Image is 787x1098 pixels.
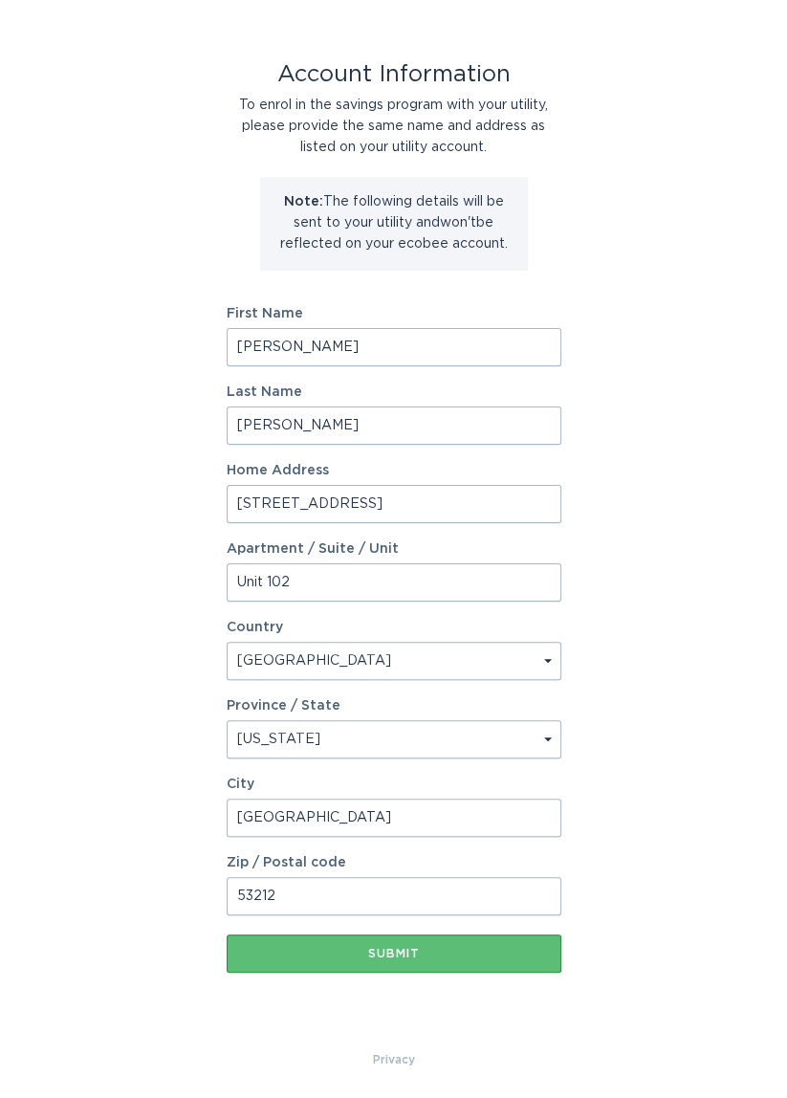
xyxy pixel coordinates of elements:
a: Privacy Policy & Terms of Use [373,1049,415,1070]
strong: Note: [284,195,323,209]
p: The following details will be sent to your utility and won't be reflected on your ecobee account. [274,191,514,254]
label: Zip / Postal code [227,856,561,869]
label: Province / State [227,699,340,713]
div: Submit [236,948,552,959]
button: Submit [227,934,561,973]
label: City [227,778,561,791]
label: Home Address [227,464,561,477]
label: Country [227,621,283,634]
div: Account Information [227,64,561,85]
label: Apartment / Suite / Unit [227,542,561,556]
label: First Name [227,307,561,320]
label: Last Name [227,385,561,399]
div: To enrol in the savings program with your utility, please provide the same name and address as li... [227,95,561,158]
